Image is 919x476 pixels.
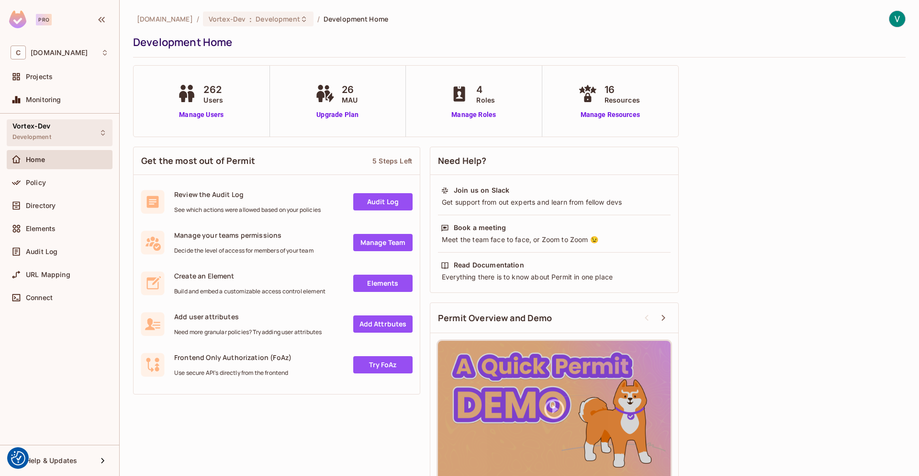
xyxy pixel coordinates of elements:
span: 26 [342,82,358,97]
img: Vasileios Zgantzouris [889,11,905,27]
span: Create an Element [174,271,325,280]
span: Permit Overview and Demo [438,312,552,324]
li: / [317,14,320,23]
li: / [197,14,199,23]
a: Manage Resources [576,110,645,120]
img: SReyMgAAAABJRU5ErkJggg== [9,11,26,28]
div: Get support from out experts and learn from fellow devs [441,197,668,207]
a: Elements [353,275,413,292]
span: : [249,15,252,23]
span: Policy [26,179,46,186]
span: Audit Log [26,248,57,255]
span: Vortex-Dev [209,14,246,23]
span: Frontend Only Authorization (FoAz) [174,353,291,362]
span: Connect [26,294,53,302]
span: Add user attributes [174,312,322,321]
span: Vortex-Dev [12,122,51,130]
div: 5 Steps Left [372,156,412,165]
span: Review the Audit Log [174,190,321,199]
div: Book a meeting [454,223,506,232]
span: Roles [476,95,495,105]
span: C [11,46,26,59]
span: Use secure API's directly from the frontend [174,369,291,377]
span: Need Help? [438,155,487,167]
a: Try FoAz [353,356,413,373]
span: Projects [26,73,53,81]
span: URL Mapping [26,271,70,279]
span: 4 [476,82,495,97]
span: Decide the level of access for members of your team [174,247,314,255]
a: Manage Team [353,234,413,251]
span: Manage your teams permissions [174,231,314,240]
span: MAU [342,95,358,105]
img: Revisit consent button [11,451,25,465]
button: Consent Preferences [11,451,25,465]
div: Meet the team face to face, or Zoom to Zoom 😉 [441,235,668,244]
span: Help & Updates [26,457,77,464]
span: See which actions were allowed based on your policies [174,206,321,214]
span: 16 [605,82,640,97]
div: Join us on Slack [454,186,509,195]
a: Add Attrbutes [353,315,413,333]
span: Get the most out of Permit [141,155,255,167]
a: Manage Roles [448,110,500,120]
a: Audit Log [353,193,413,210]
span: Home [26,156,45,163]
span: Resources [605,95,640,105]
span: Build and embed a customizable access control element [174,288,325,295]
div: Everything there is to know about Permit in one place [441,272,668,282]
a: Upgrade Plan [313,110,362,120]
div: Development Home [133,35,901,49]
span: Elements [26,225,56,232]
span: Development [12,133,51,141]
span: Development [256,14,300,23]
span: Need more granular policies? Try adding user attributes [174,328,322,336]
span: Workspace: consoleconnect.com [31,49,88,57]
span: Monitoring [26,96,61,104]
span: Users [203,95,223,105]
a: Manage Users [175,110,228,120]
div: Pro [36,14,52,25]
span: Development Home [324,14,388,23]
span: the active workspace [137,14,193,23]
div: Read Documentation [454,260,524,270]
span: 262 [203,82,223,97]
span: Directory [26,202,56,209]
